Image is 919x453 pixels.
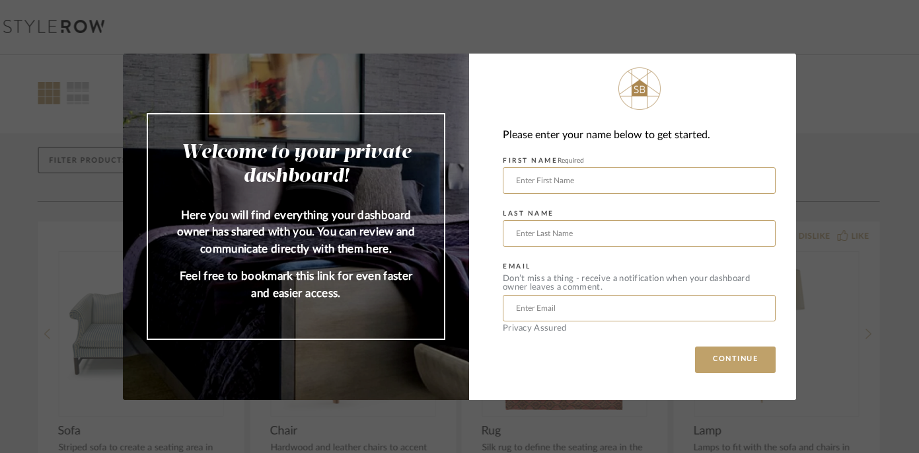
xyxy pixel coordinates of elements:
span: Required [558,157,584,164]
div: Please enter your name below to get started. [503,126,776,144]
input: Enter Last Name [503,220,776,247]
button: CONTINUE [695,347,776,373]
input: Enter Email [503,295,776,321]
input: Enter First Name [503,167,776,194]
label: FIRST NAME [503,157,584,165]
div: Privacy Assured [503,324,776,333]
p: Here you will find everything your dashboard owner has shared with you. You can review and commun... [174,207,418,258]
label: EMAIL [503,263,531,270]
label: LAST NAME [503,210,554,218]
h2: Welcome to your private dashboard! [174,141,418,188]
div: Don’t miss a thing - receive a notification when your dashboard owner leaves a comment. [503,274,776,292]
p: Feel free to bookmark this link for even faster and easier access. [174,268,418,302]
